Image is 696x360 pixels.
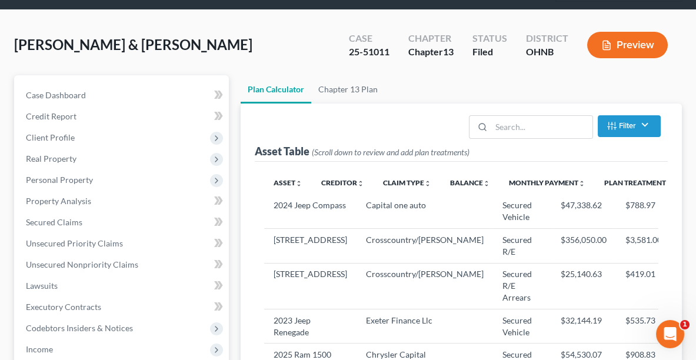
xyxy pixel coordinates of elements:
td: $788.97 [616,195,671,229]
td: $25,140.63 [551,263,616,309]
th: Plan Treatment [595,171,675,195]
td: Capital one auto [357,195,493,229]
span: Unsecured Nonpriority Claims [26,259,138,269]
i: unfold_more [357,180,364,187]
td: 2023 Jeep Renegade [264,309,357,344]
i: unfold_more [295,180,302,187]
span: Codebtors Insiders & Notices [26,323,133,333]
span: Lawsuits [26,281,58,291]
span: Property Analysis [26,196,91,206]
a: Property Analysis [16,191,229,212]
div: Filed [472,45,507,59]
a: Plan Calculator [241,75,311,104]
div: Asset Table [255,144,469,158]
a: Executory Contracts [16,296,229,318]
span: 1 [680,320,690,329]
td: $419.01 [616,263,671,309]
span: Credit Report [26,111,76,121]
div: District [526,32,568,45]
a: Case Dashboard [16,85,229,106]
i: unfold_more [424,180,431,187]
div: Case [349,32,389,45]
a: Claim Typeunfold_more [383,178,431,187]
span: Secured Claims [26,217,82,227]
a: Chapter 13 Plan [311,75,385,104]
span: Case Dashboard [26,90,86,100]
iframe: Intercom live chat [656,320,684,348]
td: Secured R/E [493,229,551,263]
div: OHNB [526,45,568,59]
span: Personal Property [26,175,93,185]
span: Unsecured Priority Claims [26,238,123,248]
a: Credit Report [16,106,229,127]
div: Status [472,32,507,45]
span: Client Profile [26,132,75,142]
td: Secured R/E Arrears [493,263,551,309]
td: Crosscountry/[PERSON_NAME] [357,263,493,309]
i: unfold_more [578,180,585,187]
a: Unsecured Nonpriority Claims [16,254,229,275]
td: Secured Vehicle [493,195,551,229]
button: Filter [598,115,661,137]
td: Crosscountry/[PERSON_NAME] [357,229,493,263]
td: $3,581.00 [616,229,671,263]
div: 25-51011 [349,45,389,59]
td: $535.73 [616,309,671,344]
a: Balanceunfold_more [450,178,490,187]
a: Secured Claims [16,212,229,233]
a: Unsecured Priority Claims [16,233,229,254]
td: $47,338.62 [551,195,616,229]
span: [PERSON_NAME] & [PERSON_NAME] [14,36,252,53]
td: Exeter Finance Llc [357,309,493,344]
div: Chapter [408,32,454,45]
td: Secured Vehicle [493,309,551,344]
a: Creditorunfold_more [321,178,364,187]
td: [STREET_ADDRESS] [264,229,357,263]
span: Executory Contracts [26,302,101,312]
button: Preview [587,32,668,58]
td: [STREET_ADDRESS] [264,263,357,309]
a: Monthly Paymentunfold_more [509,178,585,187]
td: $356,050.00 [551,229,616,263]
span: 13 [443,46,454,57]
a: Lawsuits [16,275,229,296]
input: Search... [491,116,592,138]
span: Income [26,344,53,354]
a: Assetunfold_more [274,178,302,187]
div: Chapter [408,45,454,59]
i: unfold_more [483,180,490,187]
span: (Scroll down to review and add plan treatments) [312,147,469,157]
td: 2024 Jeep Compass [264,195,357,229]
td: $32,144.19 [551,309,616,344]
span: Real Property [26,154,76,164]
